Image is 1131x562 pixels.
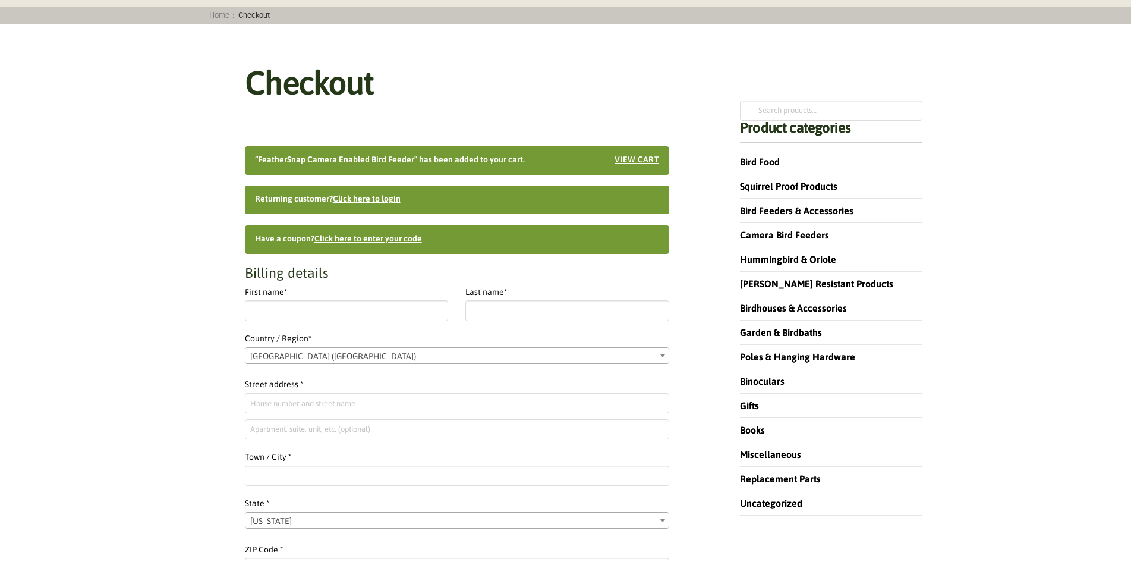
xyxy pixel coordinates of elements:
a: Camera Bird Feeders [740,230,829,240]
a: View cart [615,153,659,166]
a: Miscellaneous [740,449,801,460]
a: Uncategorized [740,498,802,508]
span: Country / Region [245,347,669,364]
a: Poles & Hanging Hardware [740,351,855,362]
h4: Product categories [740,121,922,143]
a: Birdhouses & Accessories [740,303,847,313]
div: Have a coupon? [245,225,669,254]
label: First name [245,285,449,300]
span: Checkout [235,11,274,20]
span: State [245,512,669,529]
input: House number and street name [245,393,669,413]
label: Street address [245,378,669,392]
a: Bird Feeders & Accessories [740,205,853,216]
input: Apartment, suite, unit, etc. (optional) [245,419,669,439]
a: Books [740,425,765,435]
label: Town / City [245,450,669,464]
span: Illinois [245,513,669,529]
div: “FeatherSnap Camera Enabled Bird Feeder” has been added to your cart. [245,146,669,175]
a: [PERSON_NAME] Resistant Products [740,278,893,289]
h3: Billing details [245,265,669,282]
h1: Checkout [245,65,373,101]
label: Country / Region [245,285,669,346]
a: Hummingbird & Oriole [740,254,836,265]
div: Returning customer? [245,186,669,214]
label: ZIP Code [245,543,669,557]
a: Click here to login [333,194,401,203]
label: Last name [465,285,669,300]
a: Replacement Parts [740,473,821,484]
a: Enter your coupon code [314,234,422,243]
a: Home [205,11,233,20]
input: Search products… [740,101,922,121]
span: : [205,11,274,20]
label: State [245,497,669,511]
a: Binoculars [740,376,785,387]
a: Garden & Birdbaths [740,327,822,338]
a: Bird Food [740,156,780,167]
a: Gifts [740,400,759,411]
a: Squirrel Proof Products [740,181,837,191]
span: United States (US) [245,348,669,365]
